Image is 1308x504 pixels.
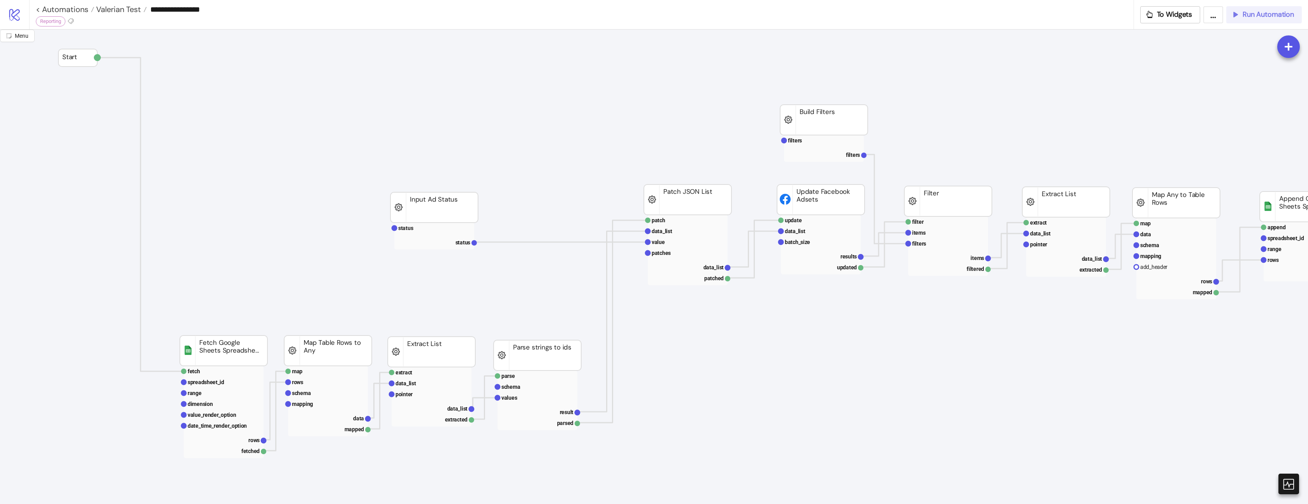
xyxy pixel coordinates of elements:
text: data_list [1082,256,1102,262]
span: radius-bottomright [6,33,12,39]
text: filters [788,137,802,144]
text: values [501,395,517,401]
text: data_list [785,228,805,234]
button: Run Automation [1226,6,1302,23]
text: filter [912,219,924,225]
text: add_header [1140,264,1167,270]
text: data_list [703,264,724,270]
text: schema [292,390,311,396]
text: mapping [1140,253,1161,259]
text: status [455,239,471,246]
text: batch_size [785,239,810,245]
button: To Widgets [1140,6,1201,23]
text: rows [1268,257,1279,263]
text: append [1268,224,1286,230]
text: spreadsheet_id [188,379,224,385]
text: value_render_option [188,412,236,418]
span: To Widgets [1157,10,1192,19]
text: rows [248,437,260,443]
text: map [292,368,302,374]
text: date_time_render_option [188,423,247,429]
span: Valerian Test [94,4,141,14]
text: data [1140,231,1151,237]
text: range [1268,246,1282,252]
text: extract [1030,220,1047,226]
text: result [560,409,574,415]
text: extract [396,369,412,376]
button: ... [1203,6,1223,23]
text: fetch [188,368,200,374]
text: pointer [1030,241,1047,248]
text: dimension [188,401,213,407]
text: mapping [292,401,313,407]
span: Run Automation [1243,10,1294,19]
div: Reporting [36,16,65,26]
text: data_list [396,380,416,386]
text: data_list [1030,230,1051,237]
a: Valerian Test [94,5,147,13]
text: results [840,253,857,260]
text: rows [292,379,303,385]
span: Menu [15,33,28,39]
text: pointer [396,391,413,397]
text: items [912,230,926,236]
text: range [188,390,202,396]
text: schema [501,384,520,390]
text: filters [846,152,860,158]
text: parse [501,373,515,379]
text: update [785,217,802,223]
text: status [398,225,413,231]
text: spreadsheet_id [1268,235,1304,241]
text: data_list [447,406,468,412]
text: items [970,255,984,261]
text: filters [912,241,926,247]
text: data [353,415,364,421]
text: value [652,239,665,245]
text: rows [1201,278,1212,284]
text: patches [652,250,671,256]
text: schema [1140,242,1159,248]
text: data_list [652,228,672,234]
a: < Automations [36,5,94,13]
text: map [1140,220,1151,227]
text: patch [652,217,665,223]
